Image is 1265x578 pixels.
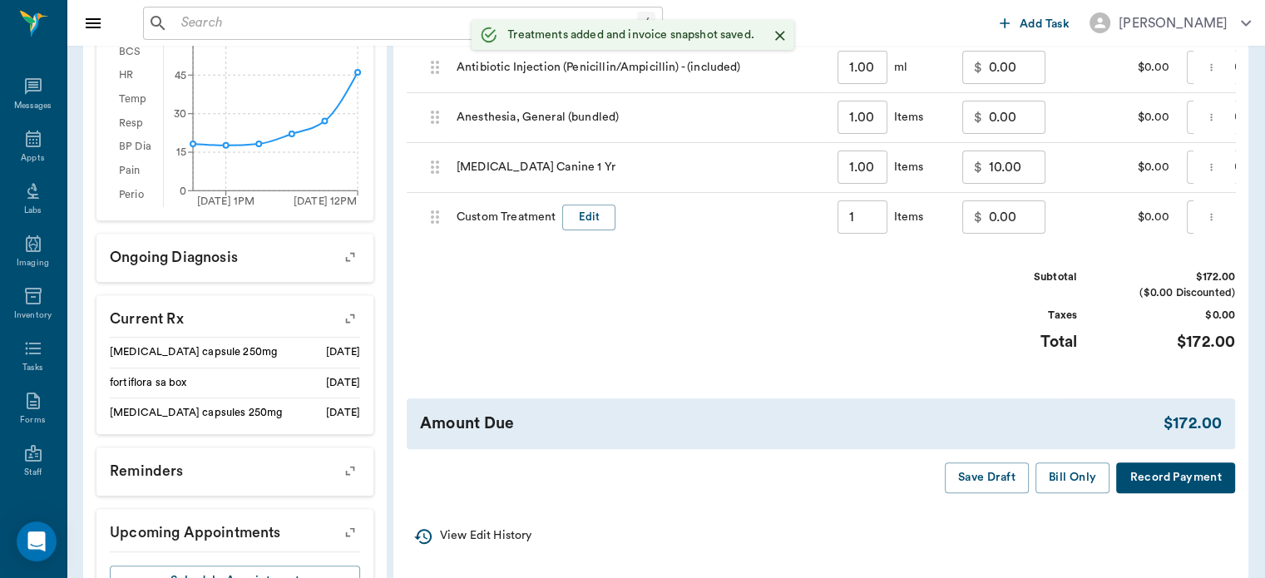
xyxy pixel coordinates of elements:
[1110,308,1235,324] div: $0.00
[96,295,373,337] p: Current Rx
[174,109,186,119] tspan: 30
[457,205,615,230] div: Custom Treatment
[110,87,163,111] div: Temp
[1202,53,1221,82] button: more
[887,109,924,126] div: Items
[440,527,531,545] p: View Edit History
[77,7,110,40] button: Close drawer
[24,467,42,479] div: Staff
[1110,269,1235,285] div: $172.00
[989,200,1045,234] input: 0.00
[96,509,373,551] p: Upcoming appointments
[952,269,1077,285] div: Subtotal
[1079,43,1179,93] div: $0.00
[974,207,982,227] p: $
[974,107,982,127] p: $
[20,414,45,427] div: Forms
[14,100,52,112] div: Messages
[989,101,1045,134] input: 0.00
[326,405,360,421] div: [DATE]
[1079,143,1179,193] div: $0.00
[1076,7,1264,38] button: [PERSON_NAME]
[1079,93,1179,143] div: $0.00
[175,12,637,35] input: Search
[1202,153,1221,181] button: more
[197,196,255,206] tspan: [DATE] 1PM
[1119,13,1228,33] div: [PERSON_NAME]
[1202,103,1221,131] button: more
[887,159,924,175] div: Items
[17,257,49,269] div: Imaging
[110,344,277,360] div: [MEDICAL_DATA] capsule 250mg
[637,12,655,34] div: /
[17,521,57,561] div: Open Intercom Messenger
[110,159,163,183] div: Pain
[110,64,163,88] div: HR
[952,330,1077,354] div: Total
[176,147,186,157] tspan: 15
[448,93,829,143] div: Anesthesia, General (bundled)
[14,309,52,322] div: Inventory
[110,183,163,207] div: Perio
[1110,330,1235,354] div: $172.00
[326,344,360,360] div: [DATE]
[110,136,163,160] div: BP Dia
[562,205,615,230] button: Edit
[1110,285,1235,301] div: ($0.00 Discounted)
[21,152,44,165] div: Appts
[294,196,358,206] tspan: [DATE] 12PM
[1202,203,1221,231] button: more
[1116,462,1235,493] button: Record Payment
[887,209,924,225] div: Items
[110,405,282,421] div: [MEDICAL_DATA] capsules 250mg
[989,151,1045,184] input: 0.00
[175,70,186,80] tspan: 45
[1059,205,1067,230] button: message
[24,205,42,217] div: Labs
[768,23,793,48] button: Close
[448,43,829,93] div: Antibiotic Injection (Penicillin/Ampicillin) - (included)
[945,462,1029,493] button: Save Draft
[326,375,360,391] div: [DATE]
[110,40,163,64] div: BCS
[952,308,1077,324] div: Taxes
[22,362,43,374] div: Tasks
[110,111,163,136] div: Resp
[96,234,373,275] p: Ongoing diagnosis
[1164,412,1222,436] div: $172.00
[96,447,373,489] p: Reminders
[1035,462,1110,493] button: Bill Only
[1079,193,1179,243] div: $0.00
[420,412,1164,436] div: Amount Due
[974,157,982,177] p: $
[887,59,907,76] div: ml
[448,143,829,193] div: [MEDICAL_DATA] Canine 1 Yr
[989,51,1045,84] input: 0.00
[993,7,1076,38] button: Add Task
[974,57,982,77] p: $
[110,375,187,391] div: fortiflora sa box
[507,20,754,50] div: Treatments added and invoice snapshot saved.
[180,185,186,195] tspan: 0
